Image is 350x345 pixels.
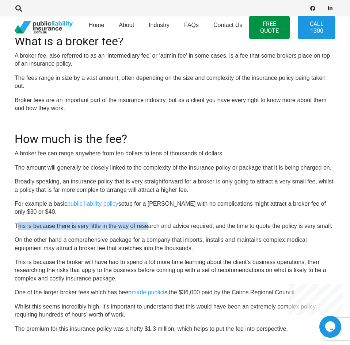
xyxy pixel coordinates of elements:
a: LinkedIn [325,3,335,13]
iframe: chat widget [289,284,343,315]
p: For example a basic setup for a [PERSON_NAME] with no complications might attract a broker fee of... [15,200,335,216]
a: About [111,14,141,40]
p: Broker fees are an important part of the insurance industry, but as a client you have every right... [15,96,335,113]
a: Industry [141,14,177,40]
p: This is because there is very little in the way of research and advice required, and the time to ... [15,222,335,230]
span: Industry [149,22,170,28]
a: FAQs [177,14,206,40]
p: On the other hand a comprehensive package for a company that imports, installs and maintains comp... [15,236,335,252]
a: public liability policy [67,201,118,207]
a: Search [11,2,26,15]
p: A broker fee, also referred to as an ‘intermediary fee’ or ‘admin fee’ in some cases, is a fee th... [15,52,335,68]
p: The fees range in size by a vast amount, often depending on the size and complexity of the insura... [15,74,335,90]
a: Facebook [308,3,318,13]
p: The premium for this insurance policy was a hefty $1.3 million, which helps to put the fee into p... [15,325,335,333]
a: made public [132,289,163,295]
span: About [119,22,134,28]
p: A broker fee can range anywhere from ten dollars to tens of thousands of dollars. [15,150,335,158]
p: The amount will generally be closely linked to the complexity of the insurance policy or package ... [15,164,335,172]
iframe: chat widget [319,316,343,338]
a: FREE QUOTE [249,16,290,39]
h2: How much is the fee? [15,123,335,146]
p: Broadly speaking, an insurance policy that is very straightforward for a broker is only going to ... [15,178,335,194]
span: Contact Us [213,22,242,28]
p: Whilst this seems incredibly high, it’s important to understand that this would have been an extr... [15,303,335,319]
span: FAQs [184,22,199,28]
a: Call 1300 [298,16,335,39]
p: One of the larger broker fees which has been is the $36,000 paid by the Cairns Regional Council. [15,288,335,296]
a: Contact Us [206,14,250,40]
a: pli_logotransparent [15,21,73,34]
a: Home [81,14,112,40]
span: Home [89,22,104,28]
p: This is because the broker will have had to spend a lot more time learning about the client’s bus... [15,258,335,283]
